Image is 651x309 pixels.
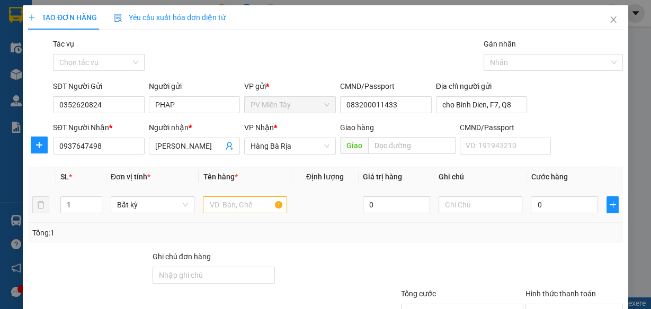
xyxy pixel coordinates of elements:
input: Địa chỉ của người gửi [436,96,528,113]
div: Địa chỉ người gửi [436,80,528,92]
label: Ghi chú đơn hàng [153,252,211,261]
button: delete [32,196,49,213]
span: Giao [340,137,368,154]
span: TẠO ĐƠN HÀNG [28,13,97,22]
span: Yêu cầu xuất hóa đơn điện tử [114,13,226,22]
button: plus [607,196,619,213]
span: Giá trị hàng [363,172,402,181]
span: plus [28,14,35,21]
div: VP gửi [244,80,336,92]
span: VP Nhận [244,123,274,132]
div: SĐT Người Nhận [53,122,145,133]
span: user-add [225,142,234,150]
span: SL [60,172,69,181]
img: icon [114,14,122,22]
label: Hình thức thanh toán [525,289,596,298]
span: plus [607,201,618,209]
span: Hàng Bà Rịa [251,138,329,154]
input: VD: Bàn, Ghế [203,196,287,213]
div: Người nhận [149,122,240,133]
label: Gán nhãn [484,40,516,48]
span: Giao hàng [340,123,374,132]
span: Đơn vị tính [111,172,150,181]
div: Tổng: 1 [32,227,252,239]
span: PV Miền Tây [251,97,329,113]
input: Ghi chú đơn hàng [153,267,275,284]
div: CMND/Passport [460,122,551,133]
div: Người gửi [149,80,240,92]
span: Bất kỳ [117,197,189,213]
input: Dọc đường [368,137,456,154]
span: Định lượng [306,172,344,181]
span: Tổng cước [401,289,436,298]
label: Tác vụ [53,40,74,48]
span: Cước hàng [531,172,567,181]
input: Ghi Chú [439,196,523,213]
th: Ghi chú [434,167,527,187]
span: Tên hàng [203,172,237,181]
div: CMND/Passport [340,80,432,92]
span: close [609,15,618,24]
input: 0 [363,196,430,213]
button: plus [31,137,48,153]
button: Close [599,5,628,35]
div: SĐT Người Gửi [53,80,145,92]
span: plus [31,141,47,149]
